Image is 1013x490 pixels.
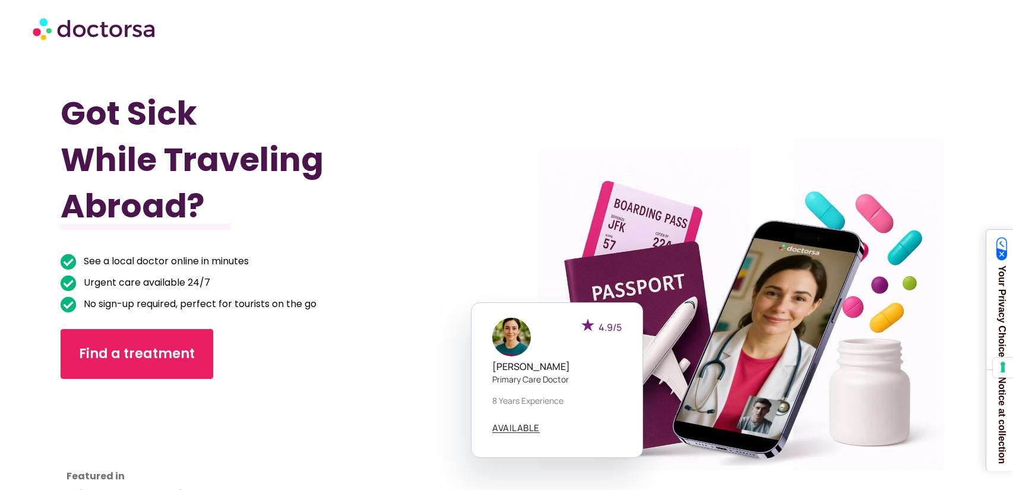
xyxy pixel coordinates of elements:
[492,423,540,433] a: AVAILABLE
[993,358,1013,378] button: Your consent preferences for tracking technologies
[492,394,622,407] p: 8 years experience
[492,361,622,372] h5: [PERSON_NAME]
[61,329,213,379] a: Find a treatment
[492,423,540,432] span: AVAILABLE
[61,90,439,229] h1: Got Sick While Traveling Abroad?
[81,274,210,291] span: Urgent care available 24/7
[67,469,125,483] strong: Featured in
[67,397,173,486] iframe: Customer reviews powered by Trustpilot
[599,321,622,334] span: 4.9/5
[79,344,195,363] span: Find a treatment
[81,296,316,312] span: No sign-up required, perfect for tourists on the go
[492,373,622,385] p: Primary care doctor
[81,253,249,270] span: See a local doctor online in minutes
